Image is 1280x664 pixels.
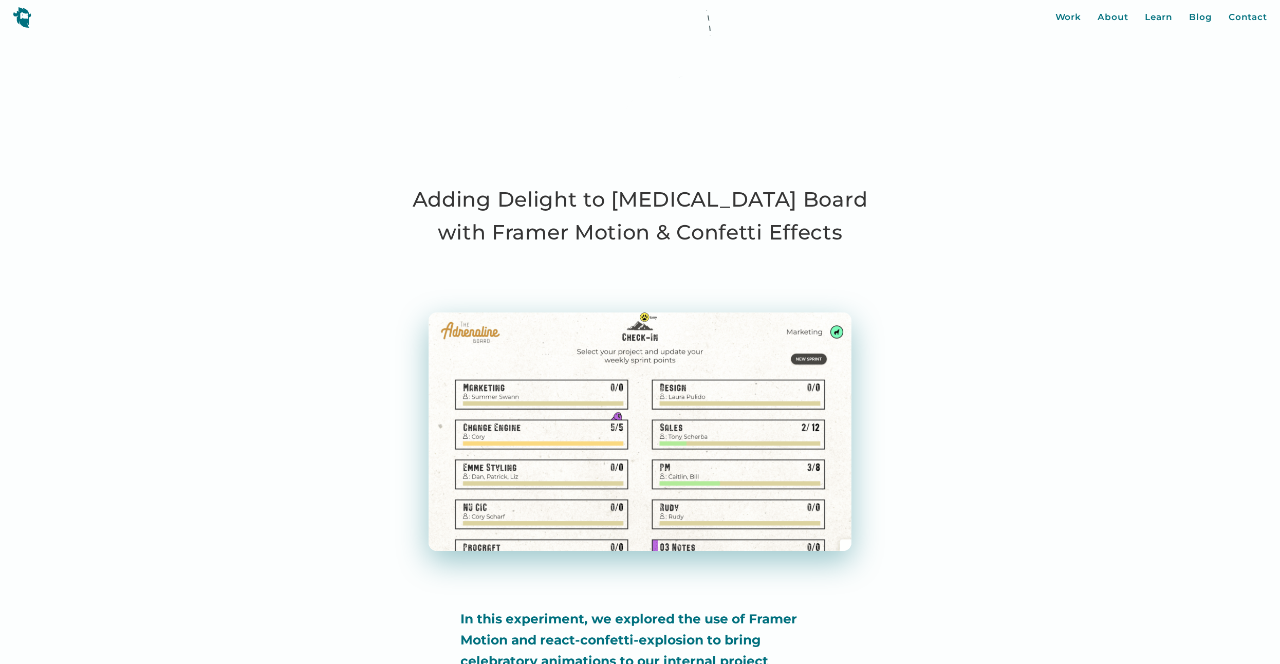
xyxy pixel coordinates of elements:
[1189,11,1212,24] a: Blog
[1098,11,1128,24] a: About
[1055,11,1082,24] a: Work
[1145,11,1173,24] a: Learn
[1229,11,1267,24] a: Contact
[13,7,31,28] img: yeti logo icon
[409,183,871,249] h1: Adding Delight to [MEDICAL_DATA] Board with Framer Motion & Confetti Effects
